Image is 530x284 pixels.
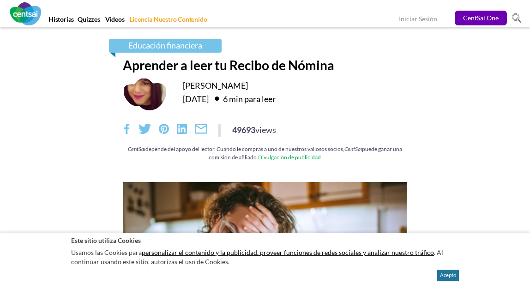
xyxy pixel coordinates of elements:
[437,270,459,281] button: Acepto
[109,39,222,53] a: Educación financiera
[183,94,209,104] time: [DATE]
[103,15,126,28] a: Videos
[399,15,437,24] a: Iniciar Sesión
[255,125,276,135] span: views
[71,236,459,245] h2: Este sitio utiliza Cookies
[47,15,76,28] a: Historias
[258,154,321,161] a: Divulgación de publicidad
[10,2,41,25] img: CentSai
[128,15,209,28] a: Licencia Nuestro Contenido
[71,246,459,268] p: Usamos las Cookies para . Al continuar usando este sitio, autorizas el uso de Cookies.
[123,57,408,73] h1: Aprender a leer tu Recibo de Nómina
[455,11,507,25] a: CentSai One
[344,146,362,152] em: CentSai
[183,80,248,91] a: [PERSON_NAME]
[76,15,102,28] a: Quizzes
[232,124,276,136] div: 49693
[123,145,408,161] div: depende del apoyo del lector. Cuando le compras a uno de nuestros valiosos socios, puede ganar un...
[210,91,276,106] div: 6 min para leer
[128,146,145,152] em: CentSai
